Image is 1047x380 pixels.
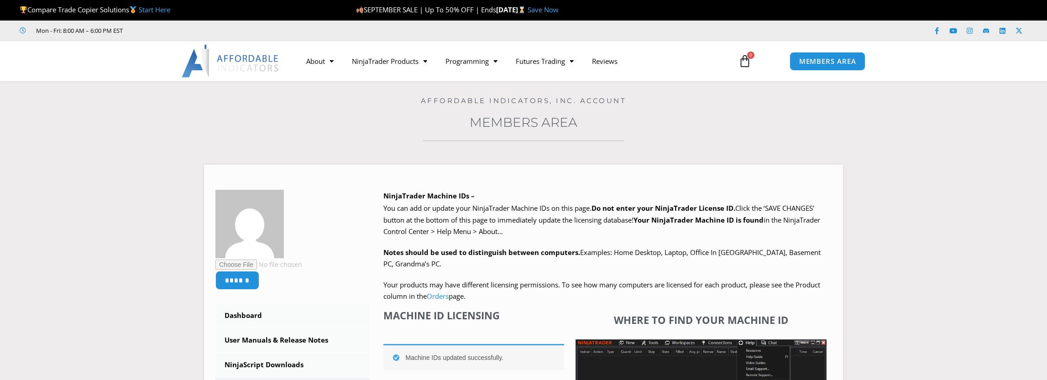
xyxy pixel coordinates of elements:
[383,309,564,321] h4: Machine ID Licensing
[215,353,370,377] a: NinjaScript Downloads
[139,5,170,14] a: Start Here
[343,51,436,72] a: NinjaTrader Products
[130,6,136,13] img: 🥇
[356,6,363,13] img: 🍂
[383,191,475,200] b: NinjaTrader Machine IDs –
[383,248,580,257] strong: Notes should be used to distinguish between computers.
[583,51,627,72] a: Reviews
[356,5,496,14] span: SEPTEMBER SALE | Up To 50% OFF | Ends
[297,51,728,72] nav: Menu
[436,51,507,72] a: Programming
[528,5,559,14] a: Save Now
[576,314,827,326] h4: Where to find your Machine ID
[383,248,821,269] span: Examples: Home Desktop, Laptop, Office In [GEOGRAPHIC_DATA], Basement PC, Grandma’s PC.
[20,6,27,13] img: 🏆
[799,58,856,65] span: MEMBERS AREA
[383,280,820,301] span: Your products may have different licensing permissions. To see how many computers are licensed fo...
[383,203,592,213] span: You can add or update your NinjaTrader Machine IDs on this page.
[297,51,343,72] a: About
[790,52,866,71] a: MEMBERS AREA
[215,328,370,352] a: User Manuals & Release Notes
[518,6,525,13] img: ⌛
[215,304,370,328] a: Dashboard
[496,5,528,14] strong: [DATE]
[383,344,564,370] div: Machine IDs updated successfully.
[421,96,627,105] a: Affordable Indicators, Inc. Account
[136,26,272,35] iframe: Customer reviews powered by Trustpilot
[34,25,123,36] span: Mon - Fri: 8:00 AM – 6:00 PM EST
[633,215,764,224] strong: Your NinjaTrader Machine ID is found
[20,5,170,14] span: Compare Trade Copier Solutions
[470,115,577,130] a: Members Area
[215,190,284,258] img: 3e961ded3c57598c38b75bad42f30339efeb9c3e633a926747af0a11817a7dee
[427,292,449,301] a: Orders
[592,203,735,213] b: Do not enter your NinjaTrader License ID.
[182,45,280,78] img: LogoAI | Affordable Indicators – NinjaTrader
[747,52,754,59] span: 0
[383,203,820,236] span: Click the ‘SAVE CHANGES’ button at the bottom of this page to immediately update the licensing da...
[507,51,583,72] a: Futures Trading
[725,48,765,74] a: 0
